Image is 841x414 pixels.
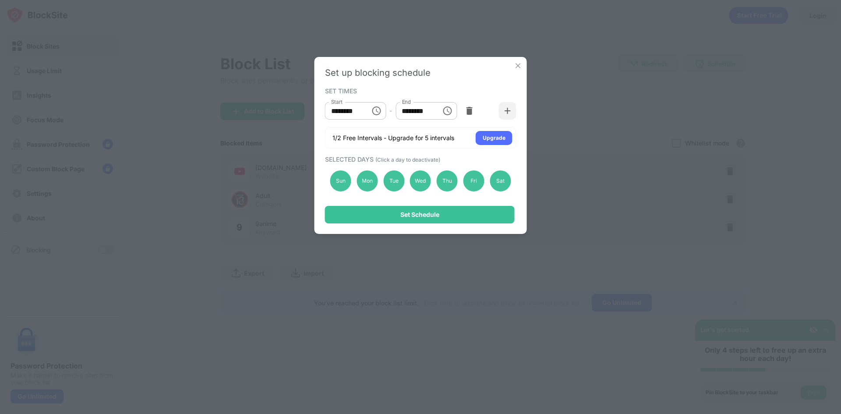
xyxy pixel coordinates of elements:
div: Tue [383,170,404,191]
span: (Click a day to deactivate) [375,156,440,163]
div: 1/2 Free Intervals - Upgrade for 5 intervals [332,134,454,142]
div: Set Schedule [400,211,439,218]
button: Choose time, selected time is 6:00 PM [438,102,456,120]
div: Mon [357,170,378,191]
button: Choose time, selected time is 12:00 AM [367,102,385,120]
div: Wed [410,170,431,191]
div: Sun [330,170,351,191]
div: Thu [437,170,458,191]
label: Start [331,98,343,106]
div: SELECTED DAYS [325,156,514,163]
div: Upgrade [483,134,505,142]
div: Fri [463,170,484,191]
img: x-button.svg [514,61,523,70]
div: - [389,106,392,116]
div: Set up blocking schedule [325,67,516,78]
div: SET TIMES [325,87,514,94]
label: End [402,98,411,106]
div: Sat [490,170,511,191]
